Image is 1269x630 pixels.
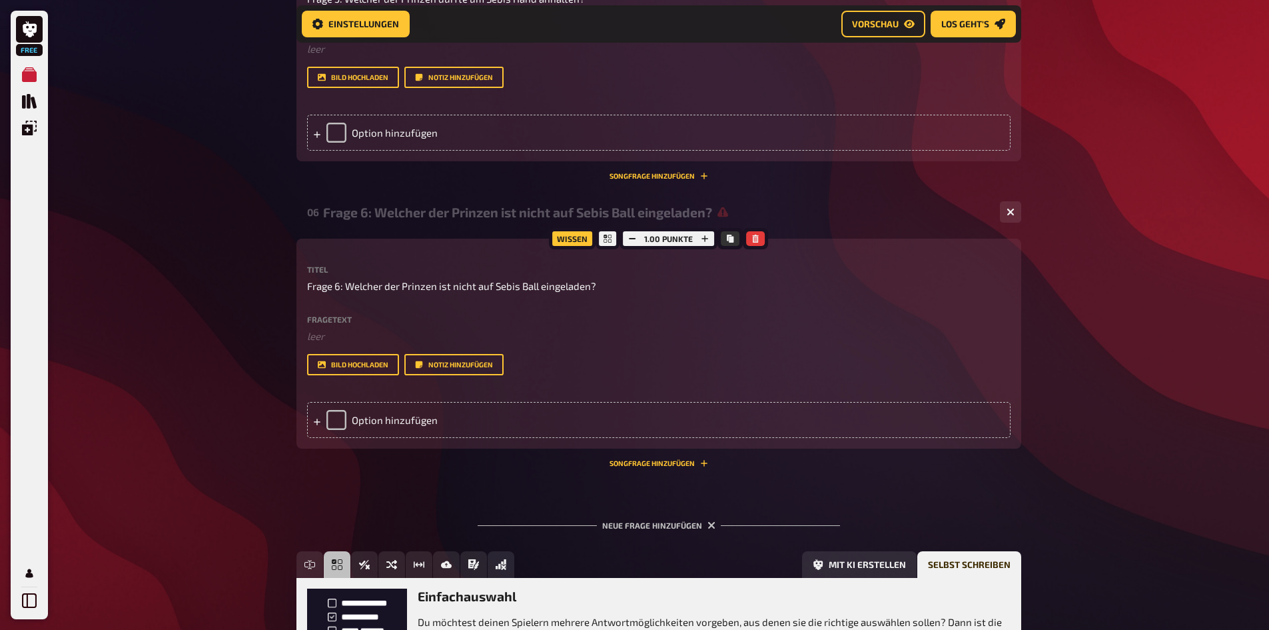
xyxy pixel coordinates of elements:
button: Offline Frage [488,551,514,578]
div: 06 [307,206,318,218]
button: Einfachauswahl [324,551,350,578]
button: Mit KI erstellen [802,551,917,578]
a: Vorschau [841,11,925,37]
h3: Einfachauswahl [418,589,1011,604]
button: Bild hochladen [307,354,399,375]
button: Notiz hinzufügen [404,354,504,375]
button: Bild-Antwort [433,551,460,578]
a: Mein Konto [16,560,43,587]
span: Einstellungen [328,19,399,29]
label: Titel [307,265,1011,273]
div: Frage 6: Welcher der Prinzen ist nicht auf Sebis Ball eingeladen? [323,205,989,220]
button: Songfrage hinzufügen [610,172,708,180]
a: Einblendungen [16,115,43,141]
a: Quiz Sammlung [16,88,43,115]
button: Selbst schreiben [917,551,1021,578]
div: Option hinzufügen [307,115,1011,151]
button: Bild hochladen [307,67,399,88]
div: Option hinzufügen [307,402,1011,438]
button: Schätzfrage [406,551,432,578]
a: Los geht's [931,11,1016,37]
div: Neue Frage hinzufügen [478,499,840,541]
button: Kopieren [721,231,739,246]
div: Wissen [549,228,596,249]
button: Songfrage hinzufügen [610,459,708,467]
span: Los geht's [941,19,989,29]
button: Sortierfrage [378,551,405,578]
button: Wahr / Falsch [351,551,378,578]
div: 1.00 Punkte [620,228,717,249]
label: Fragetext [307,315,1011,323]
span: Frage 6: Welcher der Prinzen ist nicht auf Sebis Ball eingeladen? [307,279,596,294]
a: Meine Quizze [16,61,43,88]
span: Vorschau [852,19,899,29]
span: Free [17,46,41,54]
button: Prosa (Langtext) [460,551,487,578]
a: Einstellungen [302,11,410,37]
button: Freitext Eingabe [296,551,323,578]
button: Notiz hinzufügen [404,67,504,88]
